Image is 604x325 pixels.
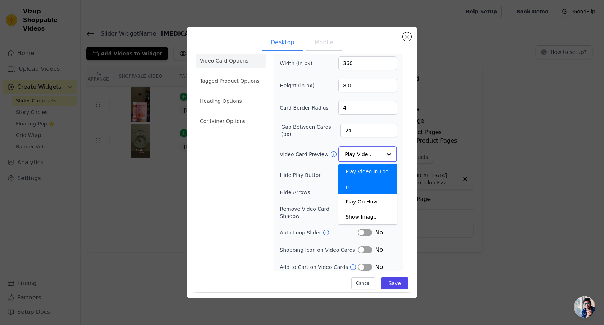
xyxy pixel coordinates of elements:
[338,164,397,194] div: Play Video In Loop
[375,228,383,237] span: No
[403,32,411,41] button: Close modal
[381,278,408,290] button: Save
[338,209,397,224] div: Show Image
[196,54,266,68] li: Video Card Options
[280,151,330,158] label: Video Card Preview
[280,264,349,271] label: Add to Cart on Video Cards
[281,123,340,138] label: Gap Between Cards (px)
[196,74,266,88] li: Tagged Product Options
[375,263,383,271] span: No
[351,278,375,290] button: Cancel
[280,189,358,196] label: Hide Arrows
[338,194,397,209] div: Play On Hover
[262,35,303,51] button: Desktop
[306,35,342,51] button: Mobile
[196,114,266,128] li: Container Options
[280,246,358,253] label: Shopping Icon on Video Cards
[280,229,322,236] label: Auto Loop Slider
[280,60,319,67] label: Width (in px)
[280,82,319,89] label: Height (in px)
[574,296,595,318] a: Open chat
[280,104,329,111] label: Card Border Radius
[280,205,351,220] label: Remove Video Card Shadow
[375,246,383,254] span: No
[196,94,266,108] li: Heading Options
[280,171,358,179] label: Hide Play Button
